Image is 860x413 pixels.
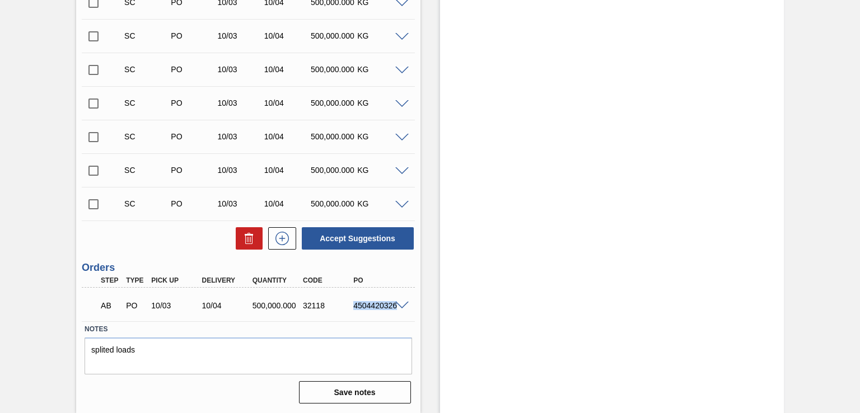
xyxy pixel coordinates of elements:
div: Accept Suggestions [296,226,415,251]
div: KG [354,166,405,175]
div: 10/03/2025 [215,98,266,107]
div: Type [123,276,148,284]
div: 10/04/2025 [261,65,312,74]
div: Awaiting Billing [98,293,123,318]
div: PO [350,276,406,284]
div: 500,000.000 [308,98,359,107]
div: KG [354,65,405,74]
p: AB [101,301,120,310]
div: KG [354,132,405,141]
textarea: splited loads [85,337,412,374]
div: 32118 [300,301,356,310]
div: Suggestion Created [121,98,172,107]
div: Step [98,276,123,284]
label: Notes [85,321,412,337]
div: 500,000.000 [250,301,305,310]
div: 10/03/2025 [215,65,266,74]
div: Purchase order [168,31,219,40]
div: Pick up [148,276,204,284]
div: 10/04/2025 [199,301,255,310]
div: Purchase order [168,166,219,175]
div: 500,000.000 [308,199,359,208]
div: Suggestion Created [121,166,172,175]
div: Purchase order [168,98,219,107]
div: 4504420326 [350,301,406,310]
div: Delivery [199,276,255,284]
div: 500,000.000 [308,65,359,74]
div: KG [354,31,405,40]
div: 10/03/2025 [215,132,266,141]
div: 10/04/2025 [261,132,312,141]
div: Suggestion Created [121,31,172,40]
div: 500,000.000 [308,166,359,175]
div: 10/04/2025 [261,31,312,40]
div: 10/04/2025 [261,166,312,175]
div: Purchase order [168,132,219,141]
div: Purchase order [168,65,219,74]
button: Save notes [299,381,411,403]
div: Code [300,276,356,284]
div: 500,000.000 [308,132,359,141]
div: Suggestion Created [121,65,172,74]
div: 10/03/2025 [148,301,204,310]
div: Purchase order [168,199,219,208]
div: 10/03/2025 [215,199,266,208]
div: KG [354,98,405,107]
div: 10/04/2025 [261,98,312,107]
h3: Orders [82,262,414,274]
div: Suggestion Created [121,199,172,208]
div: New suggestion [263,227,296,250]
div: Suggestion Created [121,132,172,141]
div: 10/04/2025 [261,199,312,208]
button: Accept Suggestions [302,227,414,250]
div: 500,000.000 [308,31,359,40]
div: Purchase order [123,301,148,310]
div: KG [354,199,405,208]
div: 10/03/2025 [215,31,266,40]
div: 10/03/2025 [215,166,266,175]
div: Delete Suggestions [230,227,263,250]
div: Quantity [250,276,305,284]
